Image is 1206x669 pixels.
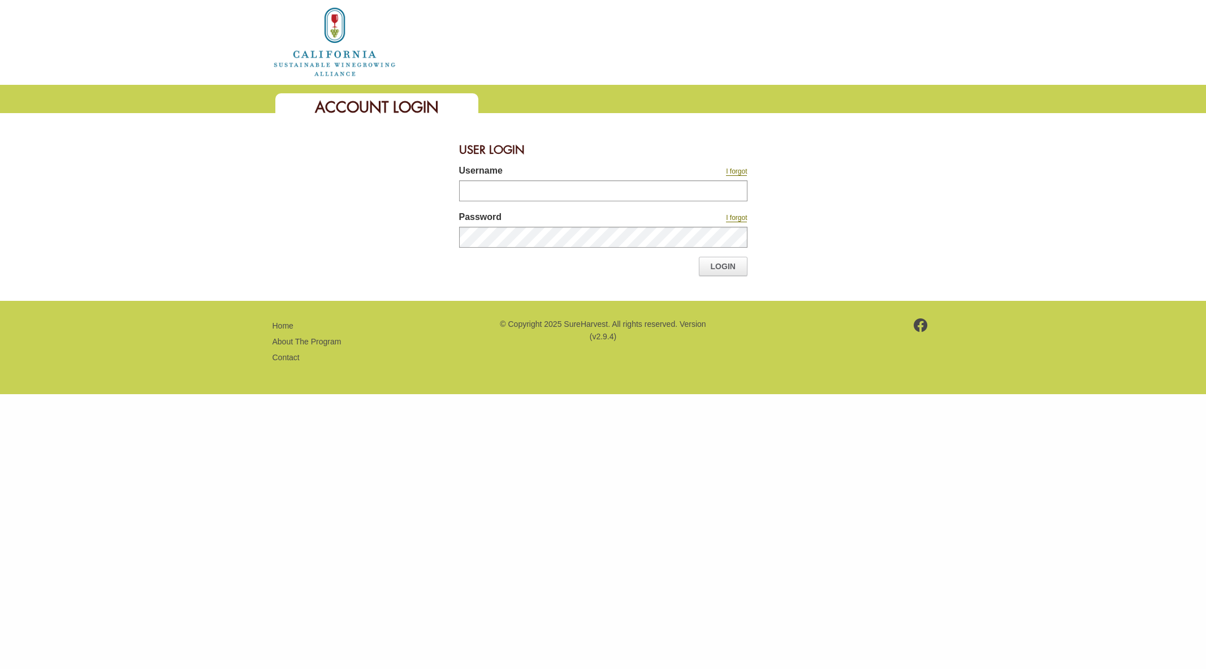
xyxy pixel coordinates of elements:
[315,97,439,117] span: Account Login
[459,136,747,164] div: User Login
[699,257,747,276] a: Login
[273,36,397,46] a: Home
[273,6,397,78] img: logo_cswa2x.png
[726,214,747,222] a: I forgot
[273,353,300,362] a: Contact
[914,318,928,332] img: footer-facebook.png
[459,210,646,227] label: Password
[273,337,342,346] a: About The Program
[459,164,646,180] label: Username
[273,321,293,330] a: Home
[726,167,747,176] a: I forgot
[498,318,707,343] p: © Copyright 2025 SureHarvest. All rights reserved. Version (v2.9.4)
